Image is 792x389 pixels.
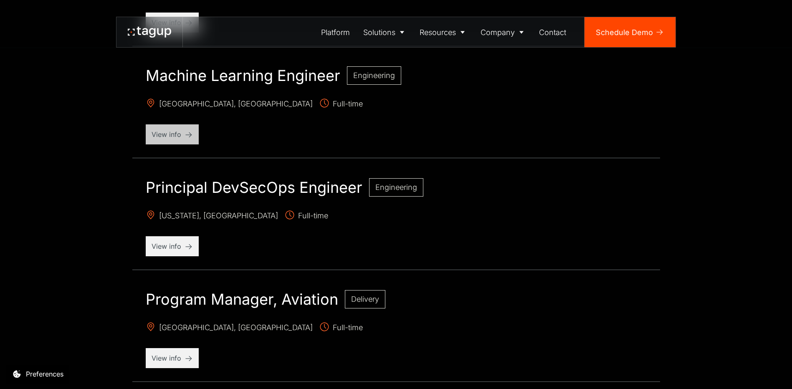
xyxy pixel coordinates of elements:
div: Contact [539,27,566,38]
div: Resources [420,27,456,38]
a: Resources [413,17,474,47]
a: Solutions [357,17,413,47]
div: Schedule Demo [596,27,653,38]
p: View info [152,353,193,363]
a: Company [474,17,533,47]
a: Contact [533,17,573,47]
span: Full-time [285,210,328,223]
p: View info [152,241,193,251]
span: Full-time [319,98,363,111]
span: [GEOGRAPHIC_DATA], [GEOGRAPHIC_DATA] [146,98,313,111]
span: Engineering [375,183,417,192]
span: [US_STATE], [GEOGRAPHIC_DATA] [146,210,278,223]
h2: Principal DevSecOps Engineer [146,178,362,197]
span: [GEOGRAPHIC_DATA], [GEOGRAPHIC_DATA] [146,322,313,335]
div: Company [481,27,515,38]
div: Preferences [26,369,63,379]
div: Solutions [363,27,395,38]
div: Platform [321,27,350,38]
h2: Program Manager, Aviation [146,290,338,308]
h2: Machine Learning Engineer [146,66,340,85]
p: View info [152,129,193,139]
a: Schedule Demo [585,17,676,47]
a: Platform [315,17,357,47]
span: Engineering [353,71,395,80]
span: Delivery [351,295,379,303]
span: Full-time [319,322,363,335]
